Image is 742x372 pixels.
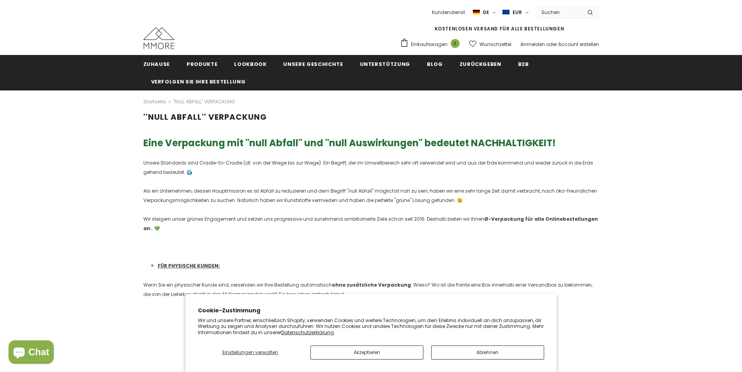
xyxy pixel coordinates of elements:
[460,60,501,68] span: Zurückgeben
[558,41,599,48] a: Account erstellen
[143,27,174,49] img: MMORE Cases
[222,349,278,356] span: Einstellungen verwalten
[400,38,464,50] a: Einkaufswagen 0
[187,55,217,73] a: Produkte
[537,7,582,18] input: Search Site
[234,60,266,68] span: Lookbook
[143,60,170,68] span: Zuhause
[469,37,511,51] a: Wunschzettel
[360,60,410,68] span: Unterstützung
[473,9,480,16] img: i-lang-2.png
[518,55,529,73] a: B2B
[460,55,501,73] a: Zurückgeben
[198,345,303,360] button: Einstellungen verwalten
[173,97,235,106] span: ''NULL ABFALL'' VERPACKUNG
[283,60,343,68] span: Unsere Geschichte
[158,262,220,269] span: FÜR PHYSISCHE KUNDEN:
[546,41,557,48] span: oder
[432,9,465,16] span: Kundendienst
[513,9,522,16] span: EUR
[6,340,56,366] inbox-online-store-chat: Onlineshop-Chat von Shopify
[310,345,423,360] button: Akzeptieren
[360,55,410,73] a: Unterstützung
[483,9,489,16] span: de
[518,60,529,68] span: B2B
[143,216,598,232] strong: Ø-Verpackung für alle Onlinebestellungen an.
[520,41,545,48] a: Anmelden
[187,60,217,68] span: Produkte
[143,158,599,233] p: Unsere Standards sind Cradle-to-Cradle (dt. von der Wiege bis zur Wiege). Ein Begriff, der im Umw...
[143,280,599,299] p: Wenn Sie ein physischer Kunde sind, versenden wir Ihre Bestellung automatisch . Wieso? Wo ist die...
[198,317,544,336] p: Wir und unsere Partner, einschließlich Shopify, verwenden Cookies und weitere Technologien, um de...
[435,25,564,32] span: KOSTENLOSEN VERSAND FÜR ALLE BESTELLUNGEN
[143,136,556,149] span: Eine Verpackung mit ''null Abfall'' und ''null Auswirkungen'' bedeutet NACHHALTIGKEIT!
[143,112,267,122] span: ''NULL ABFALL'' VERPACKUNG
[143,97,166,106] a: Startseite
[451,39,460,48] span: 0
[431,345,544,360] button: Ablehnen
[427,55,443,73] a: Blog
[198,306,544,315] h2: Cookie-Zustimmung
[151,78,246,85] span: Verfolgen Sie Ihre Bestellung
[283,55,343,73] a: Unsere Geschichte
[479,41,511,48] span: Wunschzettel
[411,41,448,48] span: Einkaufswagen
[332,282,411,288] strong: ohne zusätzliche Verpackung
[151,73,246,90] a: Verfolgen Sie Ihre Bestellung
[427,60,443,68] span: Blog
[143,55,170,73] a: Zuhause
[234,55,266,73] a: Lookbook
[281,329,334,336] a: Datenschutzerklärung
